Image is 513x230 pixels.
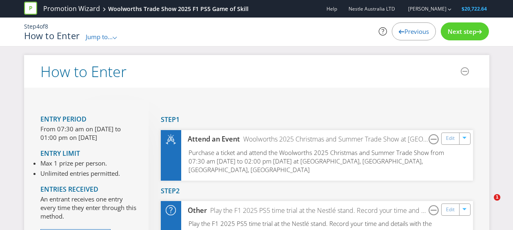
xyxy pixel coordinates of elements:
[40,195,136,221] p: An entrant receives one entry every time they enter through this method.
[181,206,207,215] div: Other
[40,125,136,142] p: From 07:30 am on [DATE] to 01:00 pm on [DATE]
[24,31,80,40] h1: How to Enter
[36,22,40,30] span: 4
[43,4,100,13] a: Promotion Wizard
[446,205,455,215] a: Edit
[161,186,176,195] span: Step
[40,159,120,168] li: Max 1 prize per person.
[326,5,337,12] a: Help
[404,27,429,35] span: Previous
[400,5,446,12] a: [PERSON_NAME]
[86,33,113,41] span: Jump to...
[40,115,87,124] span: Entry Period
[40,64,127,80] h2: How to Enter
[24,22,36,30] span: Step
[40,22,45,30] span: of
[462,5,487,12] span: $20,722.64
[161,115,176,124] span: Step
[446,134,455,143] a: Edit
[189,148,444,174] span: Purchase a ticket and attend the Woolworths 2025 Christmas and Summer Trade Show from 07:30 am [D...
[108,5,249,13] div: Woolworths Trade Show 2025 F1 PS5 Game of Skill
[176,115,180,124] span: 1
[40,169,120,178] li: Unlimited entries permitted.
[40,149,80,158] span: Entry Limit
[181,135,240,144] div: Attend an Event
[494,194,500,201] span: 1
[349,5,395,12] span: Nestle Australia LTD
[176,186,180,195] span: 2
[448,27,476,35] span: Next step
[240,135,429,144] div: Woolworths 2025 Christmas and Summer Trade Show at [GEOGRAPHIC_DATA], [GEOGRAPHIC_DATA], [GEOGRAP...
[207,206,429,215] div: Play the F1 2025 PS5 time trial at the Nestlé stand. Record your time and details with the design...
[45,22,48,30] span: 8
[40,186,136,193] h4: Entries Received
[477,194,497,214] iframe: Intercom live chat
